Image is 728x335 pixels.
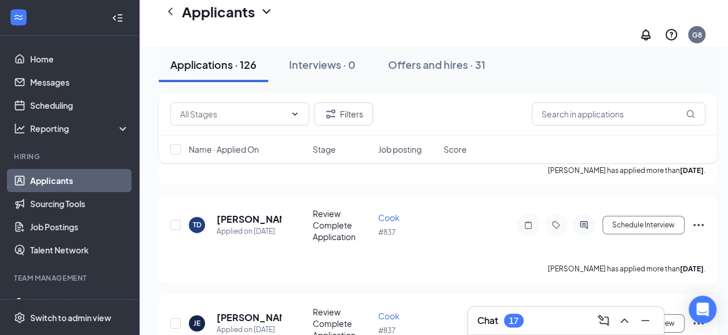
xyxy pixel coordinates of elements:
[30,169,129,192] a: Applicants
[617,314,631,327] svg: ChevronUp
[324,107,338,121] svg: Filter
[388,57,485,72] div: Offers and hires · 31
[689,296,716,323] div: Open Intercom Messenger
[13,12,24,23] svg: WorkstreamLogo
[289,57,356,72] div: Interviews · 0
[636,311,654,330] button: Minimize
[30,192,129,215] a: Sourcing Tools
[692,218,705,232] svg: Ellipses
[664,28,678,42] svg: QuestionInfo
[313,143,336,155] span: Stage
[163,5,177,19] svg: ChevronLeft
[30,215,129,238] a: Job Postings
[532,102,705,126] input: Search in applications
[521,220,535,230] svg: Note
[30,71,129,94] a: Messages
[193,220,202,230] div: TD
[378,326,396,335] span: #837
[378,143,422,155] span: Job posting
[30,47,129,71] a: Home
[615,311,634,330] button: ChevronUp
[30,123,130,134] div: Reporting
[14,296,25,308] svg: UserCheck
[577,220,591,230] svg: ActiveChat
[444,143,467,155] span: Score
[193,318,200,328] div: JE
[170,57,257,72] div: Applications · 126
[217,213,281,226] h5: [PERSON_NAME]
[477,314,498,327] h3: Chat
[30,238,129,262] a: Talent Network
[509,316,518,326] div: 17
[597,314,610,327] svg: ComposeMessage
[30,312,111,323] div: Switch to admin view
[14,312,25,323] svg: Settings
[217,226,281,237] div: Applied on [DATE]
[290,109,299,119] svg: ChevronDown
[14,273,127,283] div: Team Management
[14,123,25,134] svg: Analysis
[548,264,705,274] p: [PERSON_NAME] has applied more than .
[30,296,119,308] div: Onboarding
[182,2,255,21] h1: Applicants
[259,5,273,19] svg: ChevronDown
[378,228,396,237] span: #837
[686,109,695,119] svg: MagnifyingGlass
[378,212,400,223] span: Cook
[112,12,123,24] svg: Collapse
[314,102,373,126] button: Filter Filters
[180,108,286,120] input: All Stages
[378,311,400,321] span: Cook
[594,311,613,330] button: ComposeMessage
[639,28,653,42] svg: Notifications
[217,311,281,324] h5: [PERSON_NAME]
[14,152,127,161] div: Hiring
[638,314,652,327] svg: Minimize
[549,220,563,230] svg: Tag
[189,143,259,155] span: Name · Applied On
[602,216,685,234] button: Schedule Interview
[313,208,371,242] div: Review Complete Application
[30,94,129,117] a: Scheduling
[680,264,704,273] b: [DATE]
[692,30,702,40] div: G8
